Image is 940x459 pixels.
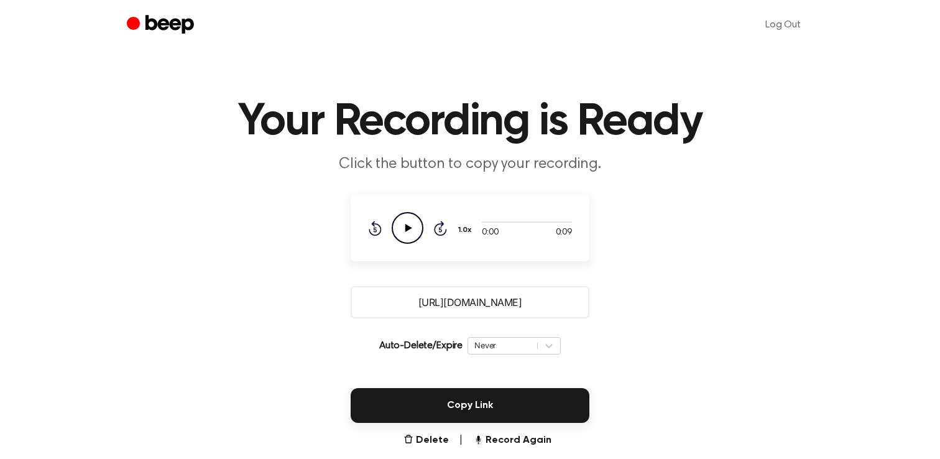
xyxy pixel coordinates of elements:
[556,226,572,239] span: 0:09
[379,338,463,353] p: Auto-Delete/Expire
[127,13,197,37] a: Beep
[474,340,531,351] div: Never
[457,220,476,241] button: 1.0x
[351,388,589,423] button: Copy Link
[152,100,788,144] h1: Your Recording is Ready
[403,433,449,448] button: Delete
[473,433,551,448] button: Record Again
[482,226,498,239] span: 0:00
[753,10,813,40] a: Log Out
[459,433,463,448] span: |
[231,154,709,175] p: Click the button to copy your recording.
